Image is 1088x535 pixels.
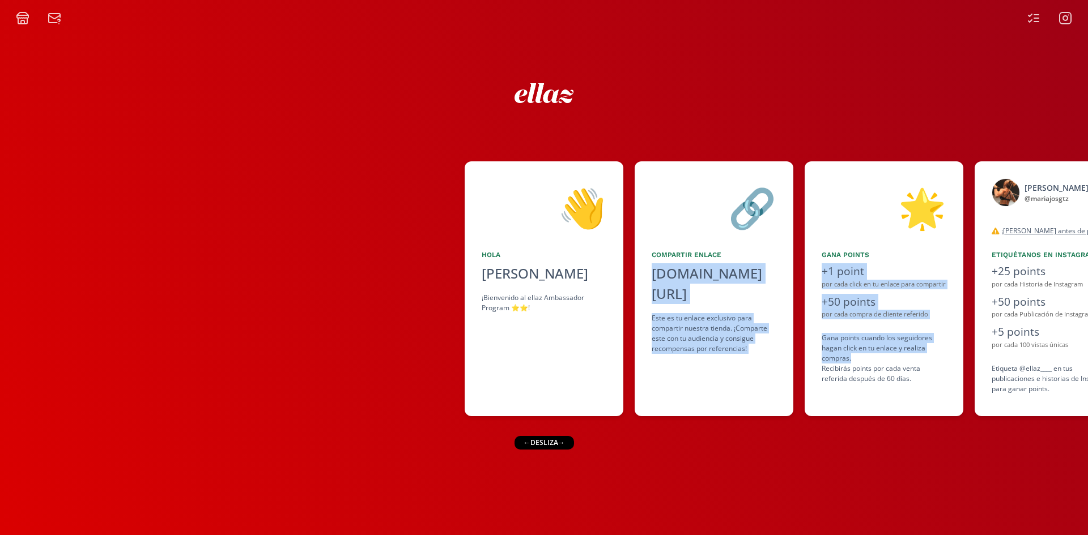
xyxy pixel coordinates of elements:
div: por cada click en tu enlace para compartir [822,280,946,289]
img: 525050199_18512760718046805_4512899896718383322_n.jpg [992,178,1020,207]
div: Este es tu enlace exclusivo para compartir nuestra tienda. ¡Comparte este con tu audiencia y cons... [652,313,776,354]
div: [DOMAIN_NAME][URL] [652,263,776,304]
div: Hola [482,250,606,260]
div: +1 point [822,263,946,280]
div: Gana points cuando los seguidores hagan click en tu enlace y realiza compras . Recibirás points p... [822,333,946,384]
img: ew9eVGDHp6dD [515,83,574,103]
div: por cada compra de cliente referido [822,310,946,319]
div: 🌟 [822,178,946,236]
div: Gana points [822,250,946,260]
div: ← desliza → [514,436,573,450]
div: +50 points [822,294,946,310]
div: [PERSON_NAME] [482,263,606,284]
div: ¡Bienvenido al ellaz Ambassador Program ⭐️⭐️! [482,293,606,313]
div: 🔗 [652,178,776,236]
div: 👋 [482,178,606,236]
div: Compartir Enlace [652,250,776,260]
